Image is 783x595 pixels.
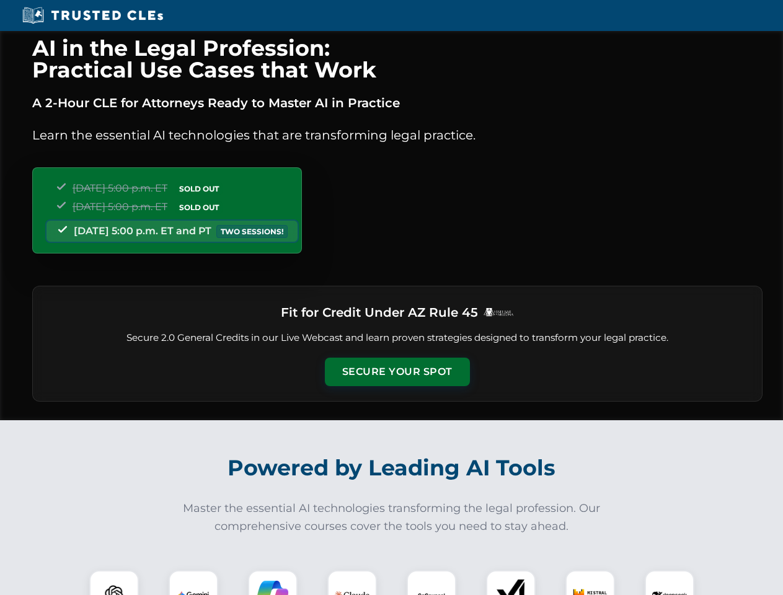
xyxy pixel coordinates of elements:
[483,307,514,317] img: Logo
[48,331,747,345] p: Secure 2.0 General Credits in our Live Webcast and learn proven strategies designed to transform ...
[73,182,167,194] span: [DATE] 5:00 p.m. ET
[32,37,763,81] h1: AI in the Legal Profession: Practical Use Cases that Work
[281,301,478,324] h3: Fit for Credit Under AZ Rule 45
[19,6,167,25] img: Trusted CLEs
[73,201,167,213] span: [DATE] 5:00 p.m. ET
[175,500,609,535] p: Master the essential AI technologies transforming the legal profession. Our comprehensive courses...
[325,358,470,386] button: Secure Your Spot
[48,446,735,490] h2: Powered by Leading AI Tools
[32,93,763,113] p: A 2-Hour CLE for Attorneys Ready to Master AI in Practice
[175,182,223,195] span: SOLD OUT
[175,201,223,214] span: SOLD OUT
[32,125,763,145] p: Learn the essential AI technologies that are transforming legal practice.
